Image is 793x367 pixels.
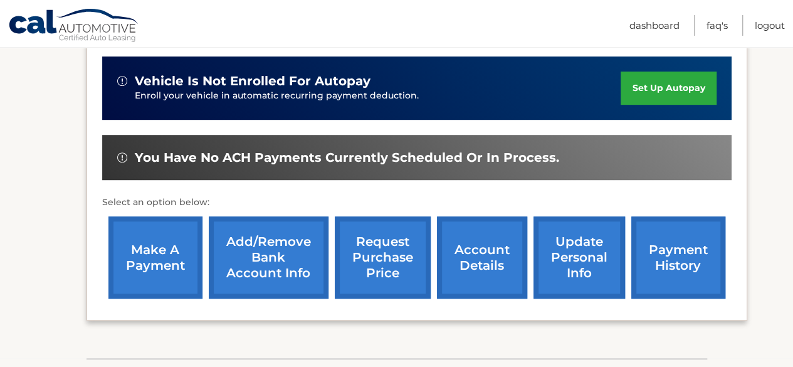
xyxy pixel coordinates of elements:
a: request purchase price [335,216,431,299]
span: You have no ACH payments currently scheduled or in process. [135,150,559,166]
a: Dashboard [629,15,680,36]
a: make a payment [108,216,202,299]
a: Logout [755,15,785,36]
span: vehicle is not enrolled for autopay [135,73,370,89]
a: Add/Remove bank account info [209,216,328,299]
a: account details [437,216,527,299]
p: Select an option below: [102,195,732,210]
a: set up autopay [621,72,716,105]
img: alert-white.svg [117,76,127,86]
img: alert-white.svg [117,152,127,162]
a: payment history [631,216,725,299]
a: FAQ's [706,15,728,36]
a: Cal Automotive [8,8,140,45]
p: Enroll your vehicle in automatic recurring payment deduction. [135,89,621,103]
a: update personal info [533,216,625,299]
